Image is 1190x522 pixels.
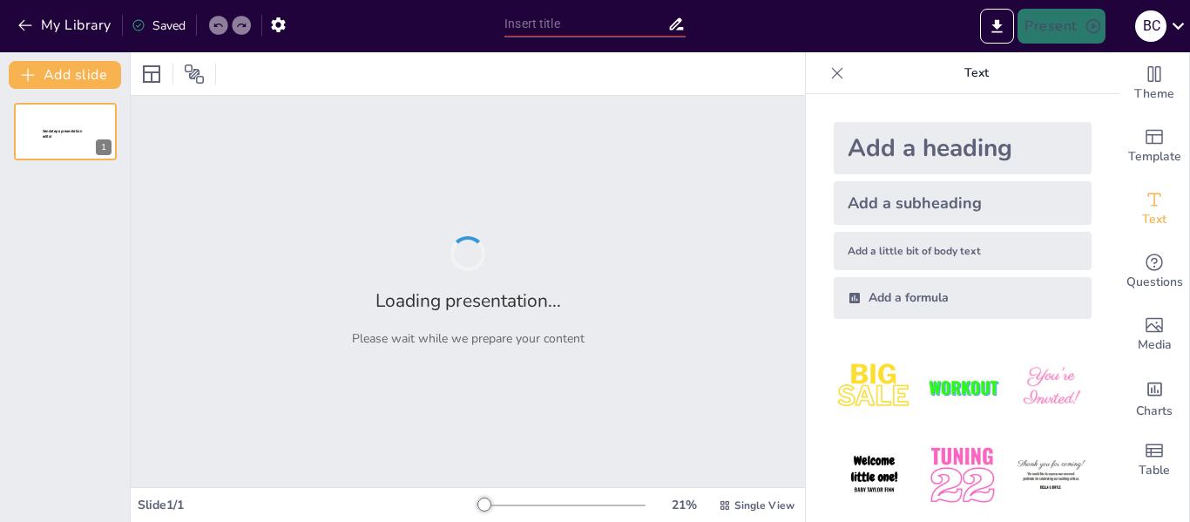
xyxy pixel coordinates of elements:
span: Media [1138,336,1172,355]
div: 1 [14,103,117,160]
div: Add ready made slides [1119,115,1189,178]
button: Export to PowerPoint [980,9,1014,44]
div: Add a table [1119,429,1189,491]
div: 1 [96,139,112,155]
input: Insert title [504,11,667,37]
span: Text [1142,210,1166,229]
div: Get real-time input from your audience [1119,241,1189,303]
span: Template [1128,147,1181,166]
span: Position [184,64,205,85]
p: Please wait while we prepare your content [352,330,585,347]
p: Text [851,52,1102,94]
div: Add images, graphics, shapes or video [1119,303,1189,366]
span: Single View [734,498,794,512]
div: Add charts and graphs [1119,366,1189,429]
div: 21 % [663,497,705,513]
div: Add a formula [834,277,1092,319]
div: Add a little bit of body text [834,232,1092,270]
div: B C [1135,10,1166,42]
button: B C [1135,9,1166,44]
span: Table [1139,461,1170,480]
button: Add slide [9,61,121,89]
div: Add text boxes [1119,178,1189,241]
span: Sendsteps presentation editor [43,129,82,139]
img: 2.jpeg [922,347,1003,428]
img: 1.jpeg [834,347,915,428]
img: 3.jpeg [1011,347,1092,428]
h2: Loading presentation... [375,288,561,313]
span: Questions [1126,273,1183,292]
button: Present [1018,9,1105,44]
img: 6.jpeg [1011,435,1092,516]
span: Theme [1134,85,1174,104]
div: Add a subheading [834,181,1092,225]
span: Charts [1136,402,1173,421]
img: 4.jpeg [834,435,915,516]
div: Slide 1 / 1 [138,497,478,513]
img: 5.jpeg [922,435,1003,516]
div: Change the overall theme [1119,52,1189,115]
div: Add a heading [834,122,1092,174]
button: My Library [13,11,118,39]
div: Layout [138,60,166,88]
div: Saved [132,17,186,34]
